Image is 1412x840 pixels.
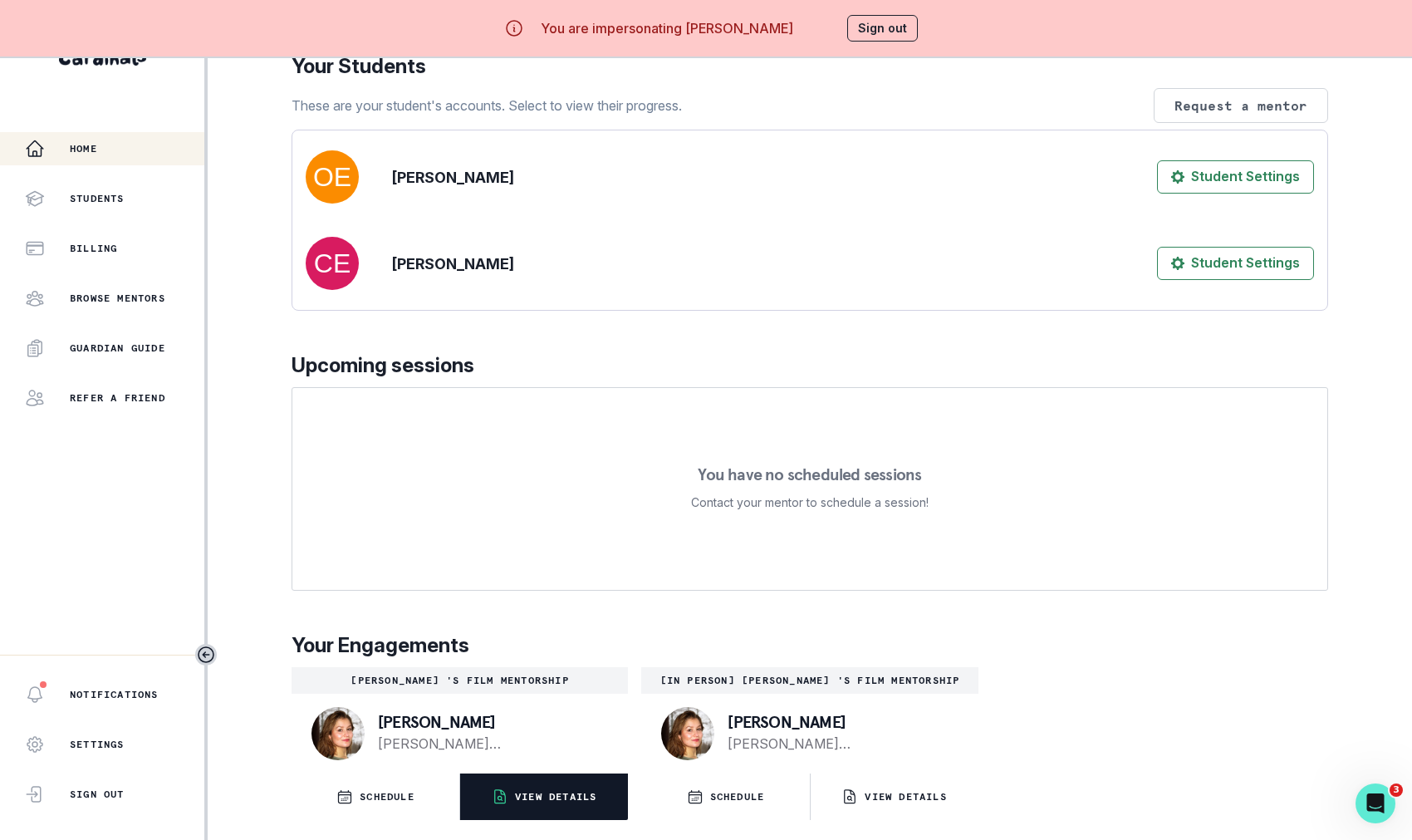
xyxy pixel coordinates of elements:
[378,734,601,754] a: [PERSON_NAME][EMAIL_ADDRESS][PERSON_NAME][DOMAIN_NAME]
[70,738,125,751] p: Settings
[460,774,628,820] button: VIEW DETAILS
[811,774,978,820] button: VIEW DETAILS
[698,466,921,483] p: You have no scheduled sessions
[392,166,514,189] p: [PERSON_NAME]
[691,493,929,513] p: Contact your mentor to schedule a session!
[70,688,159,701] p: Notifications
[1390,784,1403,797] span: 3
[70,142,97,155] p: Home
[292,774,459,820] button: SCHEDULE
[70,391,165,405] p: Refer a friend
[1356,784,1395,823] iframe: Intercom live chat
[70,242,117,255] p: Billing
[641,774,809,820] button: SCHEDULE
[292,52,1328,81] p: Your Students
[865,790,946,803] p: VIEW DETAILS
[847,15,918,42] button: Sign out
[648,674,971,687] p: [IN PERSON] [PERSON_NAME] 's Film Mentorship
[292,96,682,115] p: These are your student's accounts. Select to view their progress.
[728,734,951,754] a: [PERSON_NAME][EMAIL_ADDRESS][PERSON_NAME][DOMAIN_NAME]
[378,714,601,730] p: [PERSON_NAME]
[70,341,165,355] p: Guardian Guide
[292,631,1328,661] p: Your Engagements
[710,790,765,803] p: SCHEDULE
[1157,247,1314,280] button: Student Settings
[306,237,359,290] img: svg
[70,292,165,305] p: Browse Mentors
[360,790,414,803] p: SCHEDULE
[292,351,1328,381] p: Upcoming sessions
[392,253,514,275] p: [PERSON_NAME]
[1157,160,1314,194] button: Student Settings
[728,714,951,730] p: [PERSON_NAME]
[306,150,359,204] img: svg
[1154,88,1328,123] button: Request a mentor
[541,18,793,38] p: You are impersonating [PERSON_NAME]
[70,788,125,801] p: Sign Out
[70,192,125,205] p: Students
[195,644,217,666] button: Toggle sidebar
[298,674,621,687] p: [PERSON_NAME] 's Film Mentorship
[515,790,596,803] p: VIEW DETAILS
